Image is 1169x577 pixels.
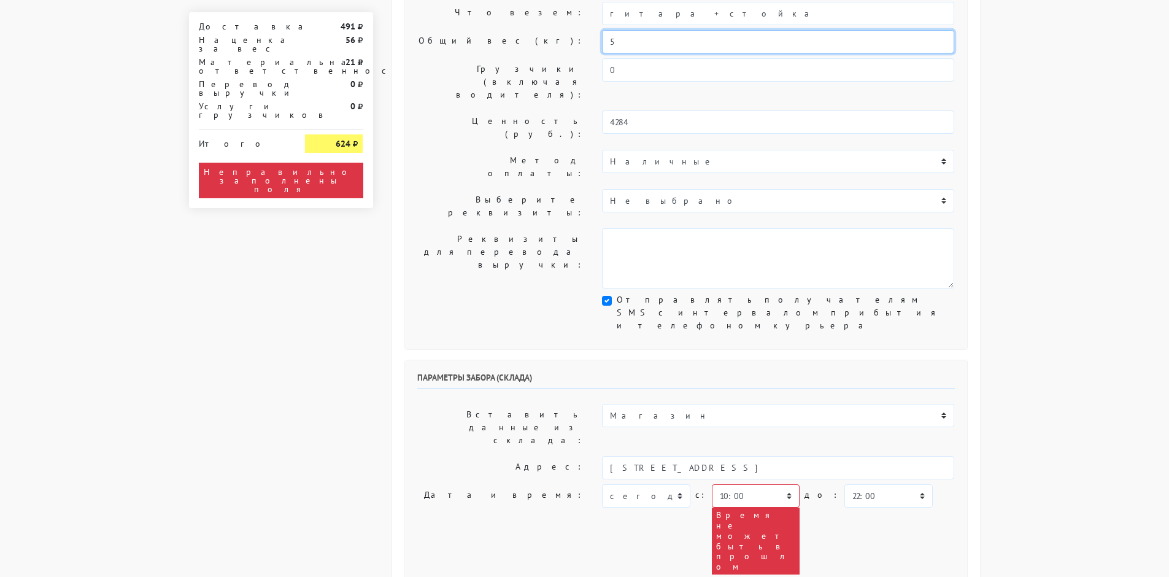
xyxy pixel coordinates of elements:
label: Отправлять получателям SMS с интервалом прибытия и телефоном курьера [617,293,954,332]
label: Общий вес (кг): [408,30,593,53]
strong: 21 [345,56,355,68]
strong: 624 [336,138,350,149]
h6: Параметры забора (склада) [417,373,955,389]
strong: 0 [350,101,355,112]
label: Выберите реквизиты: [408,189,593,223]
div: Доставка [190,22,296,31]
label: Адрес: [408,456,593,479]
label: Дата и время: [408,484,593,575]
div: Материальная ответственность [190,58,296,75]
label: до: [804,484,839,506]
label: Грузчики (включая водителя): [408,58,593,106]
div: Перевод выручки [190,80,296,97]
label: Ценность (руб.): [408,110,593,145]
strong: 0 [350,79,355,90]
label: Что везем: [408,2,593,25]
label: Метод оплаты: [408,150,593,184]
strong: 56 [345,34,355,45]
div: Услуги грузчиков [190,102,296,119]
strong: 491 [341,21,355,32]
div: Итого [199,134,287,148]
label: c: [695,484,707,506]
div: Время не может быть в прошлом [712,508,800,575]
div: Неправильно заполнены поля [199,163,363,198]
div: Наценка за вес [190,36,296,53]
label: Реквизиты для перевода выручки: [408,228,593,288]
label: Вставить данные из склада: [408,404,593,451]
